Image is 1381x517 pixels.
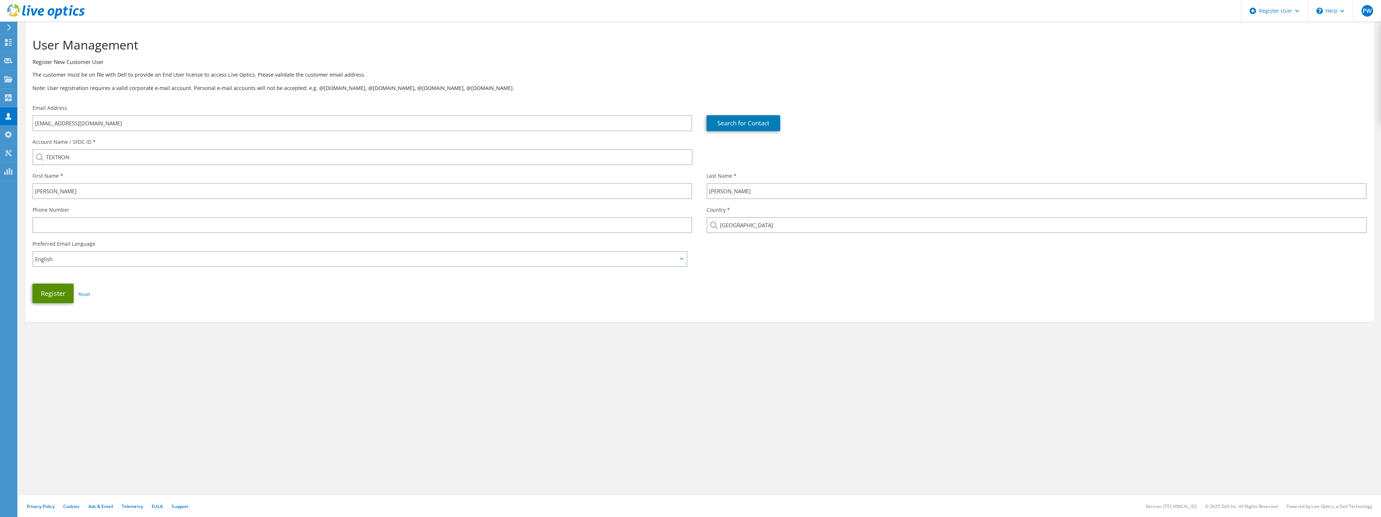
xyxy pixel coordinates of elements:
a: Telemetry [122,503,143,509]
span: English [35,255,677,263]
a: EULA [152,503,163,509]
a: Cookies [63,503,80,509]
li: Version: [TECHNICAL_ID] [1146,503,1197,509]
label: Phone Number [32,206,69,214]
label: Preferred Email Language [32,240,95,247]
a: Search for Contact [707,115,780,131]
svg: \n [1316,8,1323,14]
p: The customer must be on file with Dell to provide an End User license to access Live Optics. Plea... [32,71,1367,79]
label: First Name * [32,172,63,180]
a: Privacy Policy [27,503,55,509]
a: Support [171,503,188,509]
li: © 2025 Dell Inc. All Rights Reserved [1205,503,1278,509]
p: Note: User registration requires a valid corporate e-mail account. Personal e-mail accounts will ... [32,84,1367,92]
li: Powered by Live Optics, a Dell Technology [1286,503,1372,509]
button: Register [32,284,74,303]
span: PW [1362,5,1373,17]
label: Account Name / SFDC ID * [32,138,96,146]
label: Last Name * [707,172,737,180]
a: Ads & Email [88,503,113,509]
a: Reset [78,291,90,297]
label: Email Address [32,104,67,112]
label: Country * [707,206,730,214]
h1: User Management [32,37,1363,52]
h3: Register New Customer User [32,58,1367,66]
